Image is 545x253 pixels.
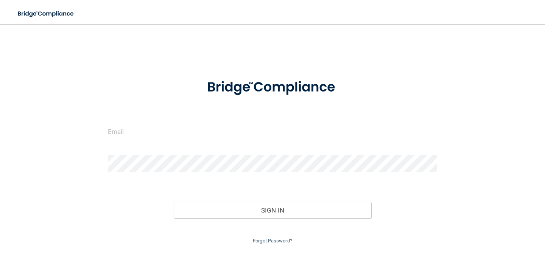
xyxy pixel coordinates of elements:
img: bridge_compliance_login_screen.278c3ca4.svg [11,6,81,22]
button: Sign In [174,202,371,219]
a: Forgot Password? [253,238,292,244]
img: bridge_compliance_login_screen.278c3ca4.svg [193,70,352,105]
input: Email [108,123,437,140]
iframe: Drift Widget Chat Controller [414,199,536,230]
